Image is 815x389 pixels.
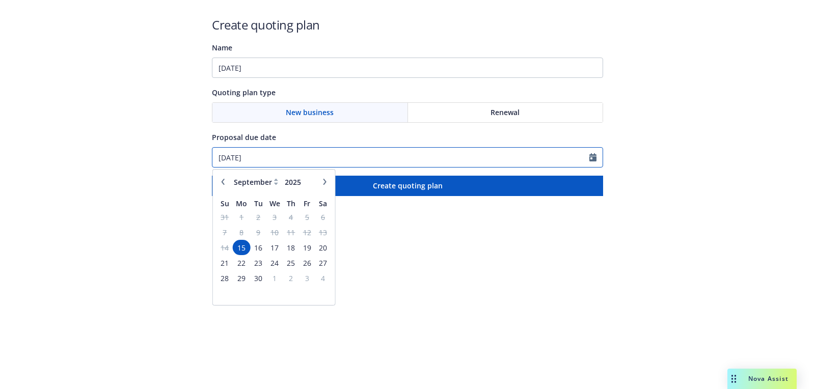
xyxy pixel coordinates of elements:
span: 22 [234,257,249,269]
span: 1 [267,272,282,285]
span: 8 [234,226,249,239]
td: 25 [283,255,299,270]
span: Name [212,43,232,52]
td: empty-day-cell [233,286,250,301]
span: Nova Assist [748,374,789,383]
h1: Create quoting plan [212,16,603,33]
td: empty-day-cell [315,286,331,301]
span: 20 [316,241,330,254]
span: 27 [316,257,330,269]
td: 5 [299,209,315,225]
input: Quoting plan name [212,58,603,78]
span: 29 [234,272,249,285]
span: 11 [284,226,298,239]
td: empty-day-cell [217,286,233,301]
td: 15 [233,240,250,255]
span: 13 [316,226,330,239]
span: Su [221,199,229,208]
span: Sa [319,199,327,208]
td: 13 [315,225,331,240]
td: 30 [250,270,266,286]
span: 1 [234,211,249,224]
span: 15 [234,241,249,254]
td: 10 [266,225,283,240]
td: 4 [315,270,331,286]
span: 31 [218,211,232,224]
td: 14 [217,240,233,255]
button: Nova Assist [727,369,797,389]
td: 7 [217,225,233,240]
td: 16 [250,240,266,255]
td: empty-day-cell [283,286,299,301]
td: 1 [233,209,250,225]
span: 10 [267,226,282,239]
td: empty-day-cell [299,286,315,301]
td: 8 [233,225,250,240]
div: Drag to move [727,369,740,389]
span: 19 [300,241,314,254]
td: 29 [233,270,250,286]
svg: Calendar [589,153,596,161]
td: 12 [299,225,315,240]
td: 2 [250,209,266,225]
span: We [269,199,280,208]
td: 28 [217,270,233,286]
span: 9 [251,226,265,239]
span: 30 [251,272,265,285]
td: 19 [299,240,315,255]
td: 3 [266,209,283,225]
span: 14 [218,241,232,254]
td: 21 [217,255,233,270]
span: Proposal due date [212,132,276,142]
span: 2 [251,211,265,224]
td: 18 [283,240,299,255]
td: empty-day-cell [266,286,283,301]
td: 17 [266,240,283,255]
span: 5 [300,211,314,224]
td: 23 [250,255,266,270]
td: 24 [266,255,283,270]
span: Renewal [491,107,520,118]
td: 2 [283,270,299,286]
span: 2 [284,272,298,285]
span: 4 [316,272,330,285]
td: 11 [283,225,299,240]
span: 12 [300,226,314,239]
span: 4 [284,211,298,224]
td: 4 [283,209,299,225]
span: 3 [300,272,314,285]
span: 28 [218,272,232,285]
span: Create quoting plan [373,181,443,190]
span: 26 [300,257,314,269]
span: 3 [267,211,282,224]
input: MM/DD/YYYY [212,148,589,167]
td: 3 [299,270,315,286]
span: Mo [236,199,247,208]
span: Fr [304,199,310,208]
span: Th [287,199,295,208]
td: 6 [315,209,331,225]
span: 23 [251,257,265,269]
span: 6 [316,211,330,224]
span: New business [286,107,334,118]
td: 1 [266,270,283,286]
button: Create quoting plan [212,176,603,196]
td: 31 [217,209,233,225]
td: 20 [315,240,331,255]
span: Tu [254,199,263,208]
td: 9 [250,225,266,240]
span: 18 [284,241,298,254]
td: 26 [299,255,315,270]
span: 21 [218,257,232,269]
span: Quoting plan type [212,88,276,97]
span: 25 [284,257,298,269]
span: 17 [267,241,282,254]
span: 7 [218,226,232,239]
td: 27 [315,255,331,270]
td: empty-day-cell [250,286,266,301]
td: 22 [233,255,250,270]
span: 24 [267,257,282,269]
span: 16 [251,241,265,254]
